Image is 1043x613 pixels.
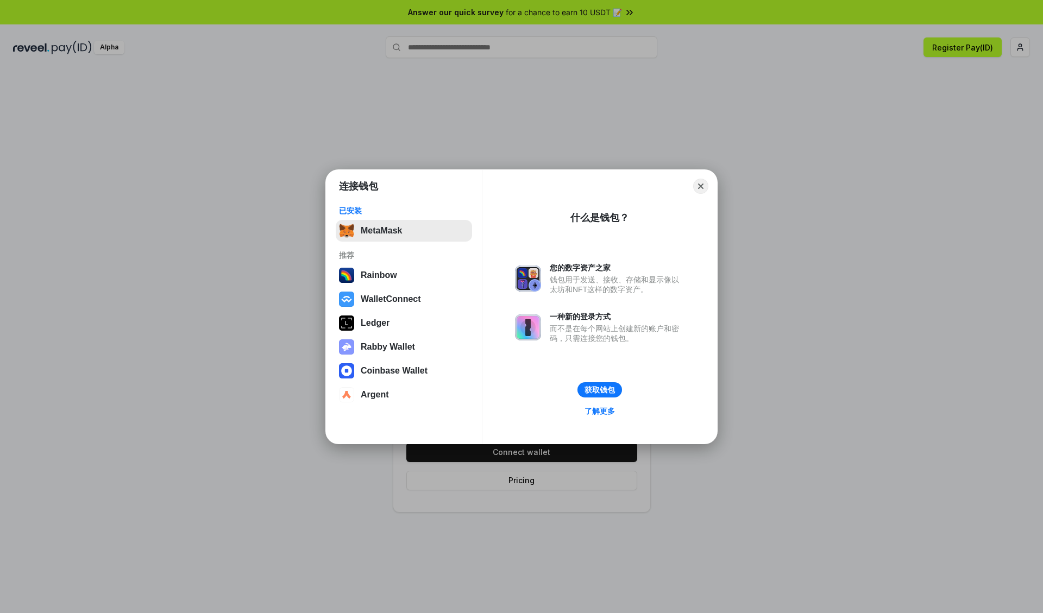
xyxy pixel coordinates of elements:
[515,266,541,292] img: svg+xml,%3Csvg%20xmlns%3D%22http%3A%2F%2Fwww.w3.org%2F2000%2Fsvg%22%20fill%3D%22none%22%20viewBox...
[339,315,354,331] img: svg+xml,%3Csvg%20xmlns%3D%22http%3A%2F%2Fwww.w3.org%2F2000%2Fsvg%22%20width%3D%2228%22%20height%3...
[585,385,615,395] div: 获取钱包
[336,288,472,310] button: WalletConnect
[339,363,354,378] img: svg+xml,%3Csvg%20width%3D%2228%22%20height%3D%2228%22%20viewBox%3D%220%200%2028%2028%22%20fill%3D...
[550,312,684,321] div: 一种新的登录方式
[336,264,472,286] button: Rainbow
[361,390,389,400] div: Argent
[585,406,615,416] div: 了解更多
[339,180,378,193] h1: 连接钱包
[361,270,397,280] div: Rainbow
[578,404,621,418] a: 了解更多
[339,387,354,402] img: svg+xml,%3Csvg%20width%3D%2228%22%20height%3D%2228%22%20viewBox%3D%220%200%2028%2028%22%20fill%3D...
[361,366,428,376] div: Coinbase Wallet
[361,226,402,236] div: MetaMask
[577,382,622,397] button: 获取钱包
[361,294,421,304] div: WalletConnect
[693,179,708,194] button: Close
[339,223,354,238] img: svg+xml,%3Csvg%20fill%3D%22none%22%20height%3D%2233%22%20viewBox%3D%220%200%2035%2033%22%20width%...
[336,312,472,334] button: Ledger
[339,339,354,355] img: svg+xml,%3Csvg%20xmlns%3D%22http%3A%2F%2Fwww.w3.org%2F2000%2Fsvg%22%20fill%3D%22none%22%20viewBox...
[336,360,472,382] button: Coinbase Wallet
[336,384,472,406] button: Argent
[361,342,415,352] div: Rabby Wallet
[339,206,469,216] div: 已安装
[336,220,472,242] button: MetaMask
[550,324,684,343] div: 而不是在每个网站上创建新的账户和密码，只需连接您的钱包。
[515,314,541,340] img: svg+xml,%3Csvg%20xmlns%3D%22http%3A%2F%2Fwww.w3.org%2F2000%2Fsvg%22%20fill%3D%22none%22%20viewBox...
[550,275,684,294] div: 钱包用于发送、接收、存储和显示像以太坊和NFT这样的数字资产。
[361,318,389,328] div: Ledger
[336,336,472,358] button: Rabby Wallet
[339,268,354,283] img: svg+xml,%3Csvg%20width%3D%22120%22%20height%3D%22120%22%20viewBox%3D%220%200%20120%20120%22%20fil...
[570,211,629,224] div: 什么是钱包？
[339,292,354,307] img: svg+xml,%3Csvg%20width%3D%2228%22%20height%3D%2228%22%20viewBox%3D%220%200%2028%2028%22%20fill%3D...
[339,250,469,260] div: 推荐
[550,263,684,273] div: 您的数字资产之家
